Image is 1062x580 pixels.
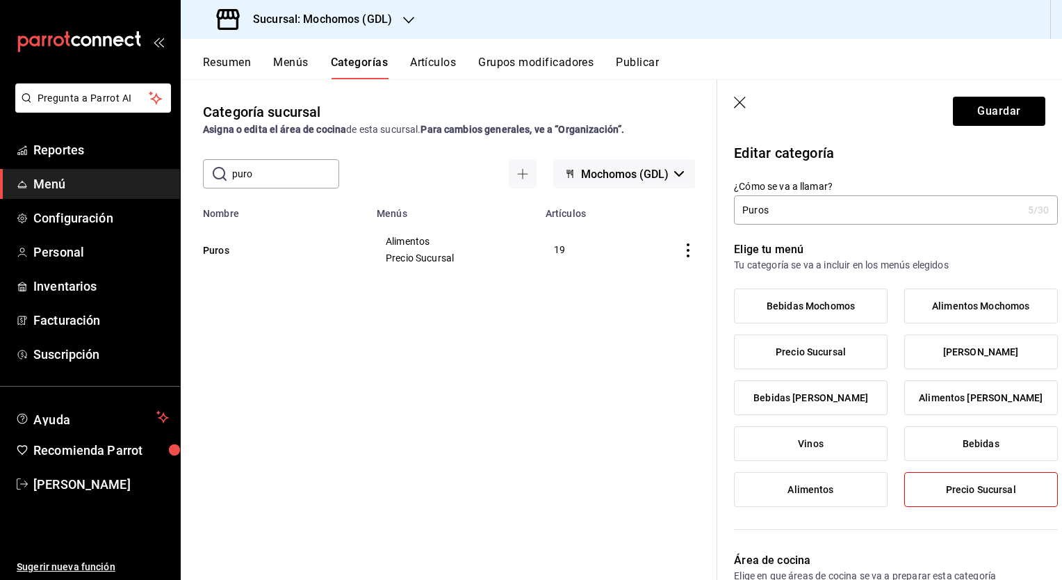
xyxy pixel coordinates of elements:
[734,182,1057,191] label: ¿Cómo se va a llamar?
[953,97,1045,126] button: Guardar
[181,200,717,280] table: categoriesTable
[537,219,631,280] td: 19
[946,484,1016,496] span: Precio Sucursal
[753,392,868,404] span: Bebidas [PERSON_NAME]
[932,300,1029,312] span: Alimentos Mochomos
[767,300,855,312] span: Bebidas Mochomos
[242,11,392,28] h3: Sucursal: Mochomos (GDL)
[798,438,824,450] span: Vinos
[478,56,594,79] button: Grupos modificadores
[232,160,339,188] input: Buscar categoría
[15,83,171,113] button: Pregunta a Parrot AI
[17,560,169,574] span: Sugerir nueva función
[203,102,320,122] div: Categoría sucursal
[537,200,631,219] th: Artículos
[581,168,669,181] span: Mochomos (GDL)
[10,101,171,115] a: Pregunta a Parrot AI
[153,36,164,47] button: open_drawer_menu
[776,346,846,358] span: Precio Sucursal
[203,243,342,257] button: Puros
[963,438,999,450] span: Bebidas
[273,56,308,79] button: Menús
[33,140,169,159] span: Reportes
[734,143,1057,163] p: Editar categoría
[33,277,169,296] span: Inventarios
[203,122,695,137] div: de esta sucursal.
[787,484,833,496] span: Alimentos
[38,91,149,106] span: Pregunta a Parrot AI
[203,56,251,79] button: Resumen
[33,209,169,227] span: Configuración
[1028,203,1049,217] div: 5 /30
[331,56,389,79] button: Categorías
[203,124,346,135] strong: Asigna o edita el área de cocina
[734,552,1057,569] p: Área de cocina
[410,56,456,79] button: Artículos
[33,409,151,426] span: Ayuda
[181,200,368,219] th: Nombre
[33,175,169,193] span: Menú
[33,345,169,364] span: Suscripción
[386,236,520,246] span: Alimentos
[386,253,520,263] span: Precio Sucursal
[420,124,624,135] strong: Para cambios generales, ve a “Organización”.
[33,441,169,460] span: Recomienda Parrot
[616,56,659,79] button: Publicar
[33,475,169,494] span: [PERSON_NAME]
[919,392,1043,404] span: Alimentos [PERSON_NAME]
[943,346,1019,358] span: [PERSON_NAME]
[33,311,169,330] span: Facturación
[33,243,169,261] span: Personal
[734,258,1057,272] p: Tu categoría se va a incluir en los menús elegidos
[734,241,1057,258] p: Elige tu menú
[553,159,695,188] button: Mochomos (GDL)
[368,200,537,219] th: Menús
[681,243,695,257] button: actions
[203,56,1062,79] div: navigation tabs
